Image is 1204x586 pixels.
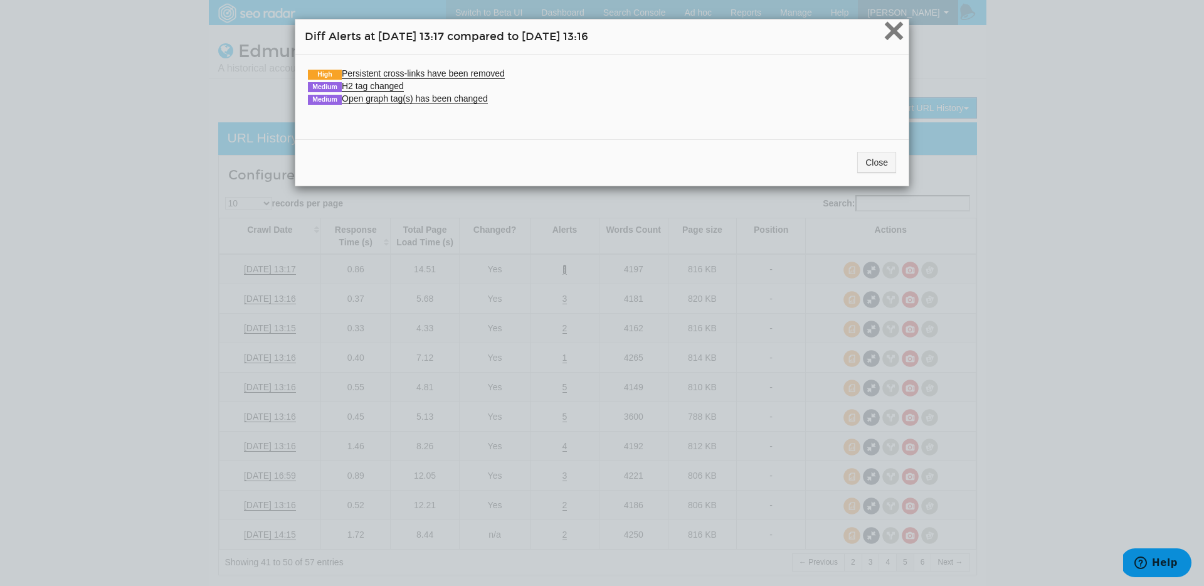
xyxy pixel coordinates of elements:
a: MediumOpen graph tag(s) has been changed [308,93,488,104]
span: Medium [308,95,342,105]
button: Close [857,152,896,173]
iframe: Opens a widget where you can find more information [1123,548,1191,580]
h4: Diff Alerts at [DATE] 13:17 compared to [DATE] 13:16 [305,29,899,45]
button: Close [883,20,905,45]
span: × [883,9,905,51]
a: HighPersistent cross-links have been removed [308,68,505,79]
a: MediumH2 tag changed [308,81,404,92]
span: Medium [308,82,342,92]
span: High [308,70,342,80]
